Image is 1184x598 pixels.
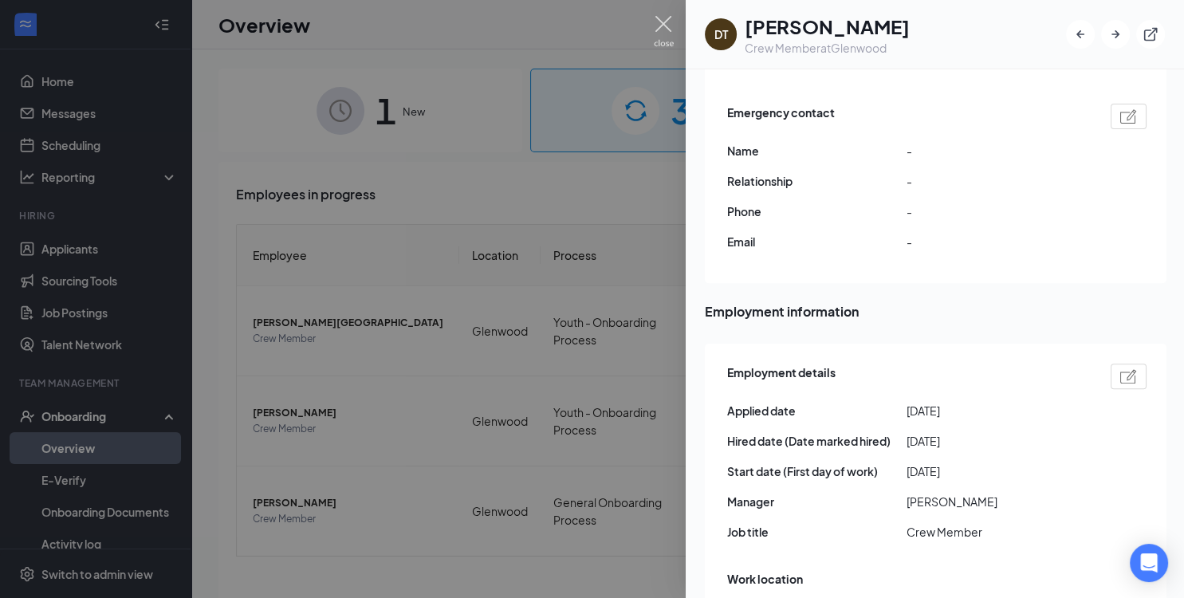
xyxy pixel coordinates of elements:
[1101,20,1130,49] button: ArrowRight
[907,402,1086,419] span: [DATE]
[727,493,907,510] span: Manager
[727,432,907,450] span: Hired date (Date marked hired)
[907,523,1086,541] span: Crew Member
[714,26,728,42] div: DT
[745,40,910,56] div: Crew Member at Glenwood
[907,172,1086,190] span: -
[907,462,1086,480] span: [DATE]
[1143,26,1158,42] svg: ExternalLink
[907,432,1086,450] span: [DATE]
[1066,20,1095,49] button: ArrowLeftNew
[907,493,1086,510] span: [PERSON_NAME]
[727,523,907,541] span: Job title
[907,142,1086,159] span: -
[1130,544,1168,582] div: Open Intercom Messenger
[727,142,907,159] span: Name
[727,172,907,190] span: Relationship
[727,104,835,129] span: Emergency contact
[727,462,907,480] span: Start date (First day of work)
[727,203,907,220] span: Phone
[727,233,907,250] span: Email
[1072,26,1088,42] svg: ArrowLeftNew
[907,203,1086,220] span: -
[727,402,907,419] span: Applied date
[727,570,803,588] span: Work location
[907,233,1086,250] span: -
[1136,20,1165,49] button: ExternalLink
[1107,26,1123,42] svg: ArrowRight
[705,301,1166,321] span: Employment information
[727,364,836,389] span: Employment details
[745,13,910,40] h1: [PERSON_NAME]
